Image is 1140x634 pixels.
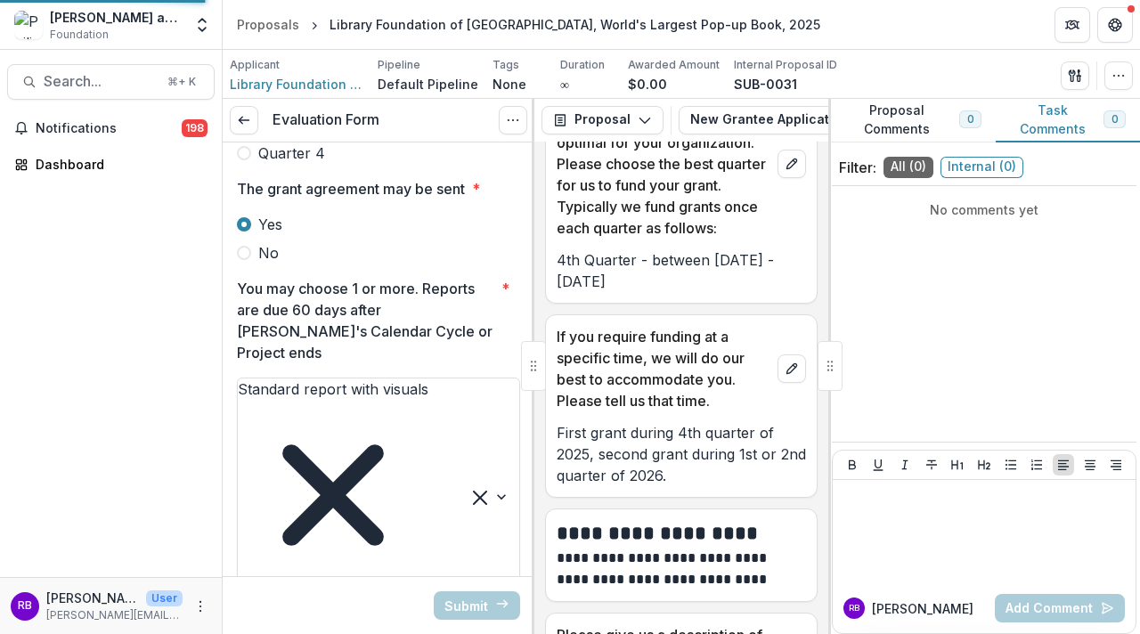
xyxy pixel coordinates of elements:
p: If you require funding at a specific time, we will do our best to accommodate you. Please tell us... [557,326,770,411]
button: Proposal [541,106,664,134]
span: No [258,242,279,264]
button: Italicize [894,454,916,475]
button: Bold [842,454,863,475]
p: Tags [493,57,519,73]
div: Rebecca Bloch [849,604,859,613]
div: Remove Standard report with visuals [238,400,428,590]
div: [PERSON_NAME] and [PERSON_NAME] Foundation [50,8,183,27]
button: Proposal Comments [828,99,996,142]
button: Search... [7,64,215,100]
button: Options [499,106,527,134]
button: Bullet List [1000,454,1022,475]
span: All ( 0 ) [883,157,933,178]
button: Submit [434,591,520,620]
a: Proposals [230,12,306,37]
button: Open entity switcher [190,7,215,43]
span: Search... [44,73,157,90]
button: Add Comment [995,594,1125,622]
p: $0.00 [628,75,667,93]
p: Pipeline [378,57,420,73]
button: edit [778,354,806,383]
button: Underline [867,454,889,475]
button: Ordered List [1026,454,1047,475]
div: Library Foundation of [GEOGRAPHIC_DATA], World's Largest Pop-up Book, 2025 [330,15,820,34]
span: Standard report with visuals [238,380,428,398]
button: Partners [1054,7,1090,43]
p: You may choose 1 or more. Reports are due 60 days after [PERSON_NAME]'s Calendar Cycle or Project... [237,278,494,363]
div: Proposals [237,15,299,34]
p: First grant during 4th quarter of 2025, second grant during 1st or 2nd quarter of 2026. [557,422,806,486]
p: No comments yet [839,200,1129,219]
p: Awarded Amount [628,57,720,73]
button: Strike [921,454,942,475]
span: Quarter 4 [258,142,325,164]
button: Notifications198 [7,114,215,142]
button: edit [778,150,806,178]
button: Align Left [1053,454,1074,475]
a: Library Foundation Of [GEOGRAPHIC_DATA] [230,75,363,93]
p: Filter: [839,157,876,178]
span: 0 [967,113,973,126]
p: Default Pipeline [378,75,478,93]
p: User [146,590,183,606]
img: Philip and Muriel Berman Foundation [14,11,43,39]
span: Yes [258,214,282,235]
h3: Evaluation Form [273,111,379,128]
p: Internal Proposal ID [734,57,837,73]
button: Align Right [1105,454,1127,475]
p: Applicant [230,57,280,73]
div: ⌘ + K [164,72,199,92]
button: Align Center [1079,454,1101,475]
p: SUB-0031 [734,75,797,93]
p: None [493,75,526,93]
span: 0 [1111,113,1118,126]
a: Dashboard [7,150,215,179]
span: Notifications [36,121,182,136]
div: Dashboard [36,155,200,174]
button: More [190,596,211,617]
p: [PERSON_NAME] [872,599,973,618]
button: Heading 2 [973,454,995,475]
button: Task Comments [996,99,1140,142]
p: Duration [560,57,605,73]
p: 4th Quarter - between [DATE] - [DATE] [557,249,806,292]
div: Clear selected options [473,486,487,508]
p: ∞ [560,75,569,93]
span: 198 [182,119,208,137]
span: Foundation [50,27,109,43]
p: Funding Cycle - We would like to fund the grant at a time that is optimal for your organization. ... [557,89,770,239]
button: Heading 1 [947,454,968,475]
span: Internal ( 0 ) [940,157,1023,178]
p: The grant agreement may be sent [237,178,465,199]
nav: breadcrumb [230,12,827,37]
p: [PERSON_NAME] [46,589,139,607]
p: [PERSON_NAME][EMAIL_ADDRESS][DOMAIN_NAME] [46,607,183,623]
button: Get Help [1097,7,1133,43]
button: New Grantee Application [679,106,903,134]
span: Submit [444,597,509,614]
div: Rebecca Bloch [18,600,32,612]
